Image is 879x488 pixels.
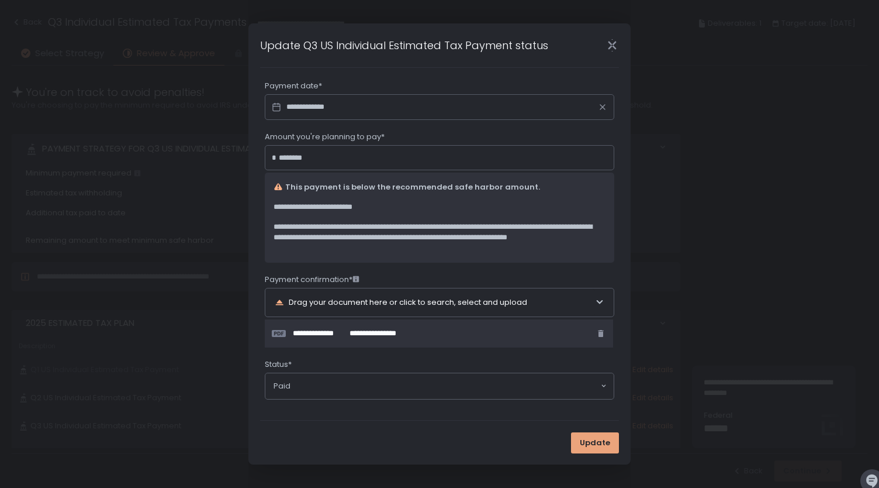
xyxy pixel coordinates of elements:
div: Close [593,39,631,52]
span: Update [580,438,610,448]
span: Payment date* [265,81,322,91]
input: Search for option [290,380,600,392]
span: Paid [274,381,290,391]
span: Payment confirmation* [265,274,359,285]
div: Search for option [265,373,614,399]
button: Update [571,432,619,453]
input: Datepicker input [265,94,614,120]
h1: Update Q3 US Individual Estimated Tax Payment status [260,37,548,53]
span: This payment is below the recommended safe harbor amount. [285,182,540,193]
span: Status* [265,359,292,370]
span: Amount you're planning to pay* [265,132,385,142]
